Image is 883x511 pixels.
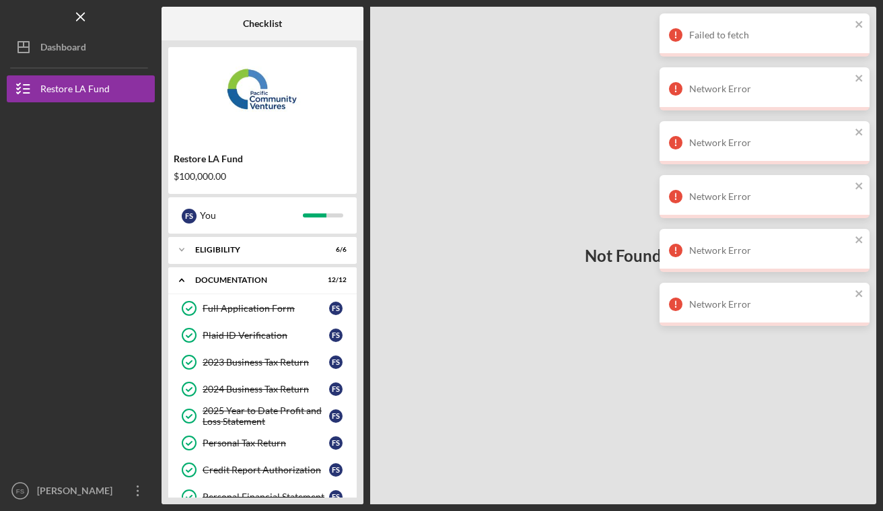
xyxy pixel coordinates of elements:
[34,477,121,508] div: [PERSON_NAME]
[182,209,197,224] div: F S
[585,246,662,265] h3: Not Found
[175,295,350,322] a: Full Application FormFS
[689,137,851,148] div: Network Error
[200,204,303,227] div: You
[689,299,851,310] div: Network Error
[329,355,343,369] div: F S
[40,75,110,106] div: Restore LA Fund
[203,491,329,502] div: Personal Financial Statement
[168,54,357,135] img: Product logo
[329,382,343,396] div: F S
[175,403,350,430] a: 2025 Year to Date Profit and Loss StatementFS
[689,30,851,40] div: Failed to fetch
[243,18,282,29] b: Checklist
[855,127,864,139] button: close
[40,34,86,64] div: Dashboard
[329,329,343,342] div: F S
[689,83,851,94] div: Network Error
[16,487,24,495] text: FS
[203,465,329,475] div: Credit Report Authorization
[203,330,329,341] div: Plaid ID Verification
[689,245,851,256] div: Network Error
[175,483,350,510] a: Personal Financial StatementFS
[175,322,350,349] a: Plaid ID VerificationFS
[329,302,343,315] div: F S
[322,276,347,284] div: 12 / 12
[855,73,864,86] button: close
[7,75,155,102] button: Restore LA Fund
[329,436,343,450] div: F S
[855,19,864,32] button: close
[329,490,343,504] div: F S
[203,357,329,368] div: 2023 Business Tax Return
[195,246,313,254] div: Eligibility
[855,288,864,301] button: close
[203,405,329,427] div: 2025 Year to Date Profit and Loss Statement
[203,438,329,448] div: Personal Tax Return
[855,234,864,247] button: close
[329,463,343,477] div: F S
[203,384,329,395] div: 2024 Business Tax Return
[7,34,155,61] button: Dashboard
[195,276,313,284] div: Documentation
[855,180,864,193] button: close
[175,349,350,376] a: 2023 Business Tax ReturnFS
[174,154,351,164] div: Restore LA Fund
[689,191,851,202] div: Network Error
[329,409,343,423] div: F S
[175,376,350,403] a: 2024 Business Tax ReturnFS
[174,171,351,182] div: $100,000.00
[175,456,350,483] a: Credit Report AuthorizationFS
[7,477,155,504] button: FS[PERSON_NAME]
[322,246,347,254] div: 6 / 6
[203,303,329,314] div: Full Application Form
[175,430,350,456] a: Personal Tax ReturnFS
